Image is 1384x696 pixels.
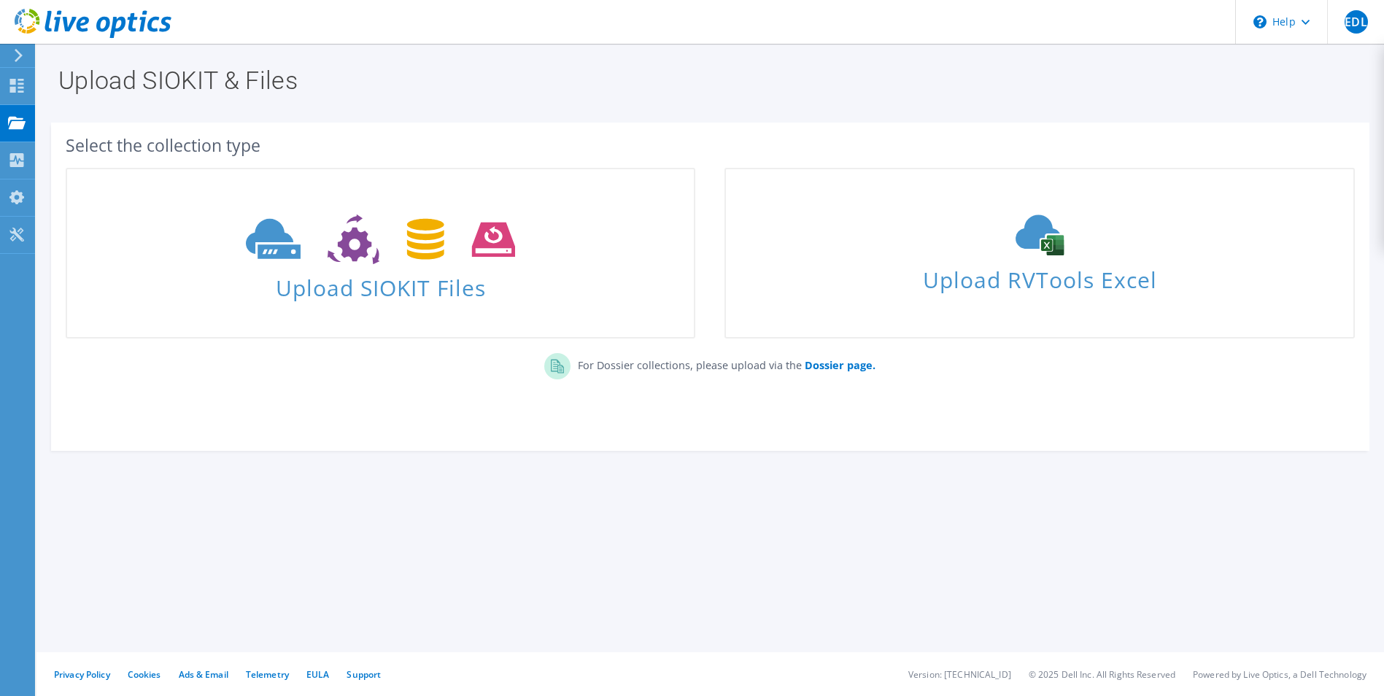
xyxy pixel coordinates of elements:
a: Upload RVTools Excel [724,168,1354,339]
a: Ads & Email [179,668,228,681]
span: Upload RVTools Excel [726,260,1353,292]
span: EDL [1345,10,1368,34]
span: Upload SIOKIT Files [67,268,694,299]
li: © 2025 Dell Inc. All Rights Reserved [1029,668,1175,681]
div: Select the collection type [66,137,1355,153]
a: Privacy Policy [54,668,110,681]
a: Support [347,668,381,681]
a: Cookies [128,668,161,681]
a: Upload SIOKIT Files [66,168,695,339]
li: Version: [TECHNICAL_ID] [908,668,1011,681]
a: Dossier page. [802,358,875,372]
li: Powered by Live Optics, a Dell Technology [1193,668,1366,681]
p: For Dossier collections, please upload via the [571,353,875,374]
svg: \n [1253,15,1267,28]
a: EULA [306,668,329,681]
h1: Upload SIOKIT & Files [58,68,1355,93]
a: Telemetry [246,668,289,681]
b: Dossier page. [805,358,875,372]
